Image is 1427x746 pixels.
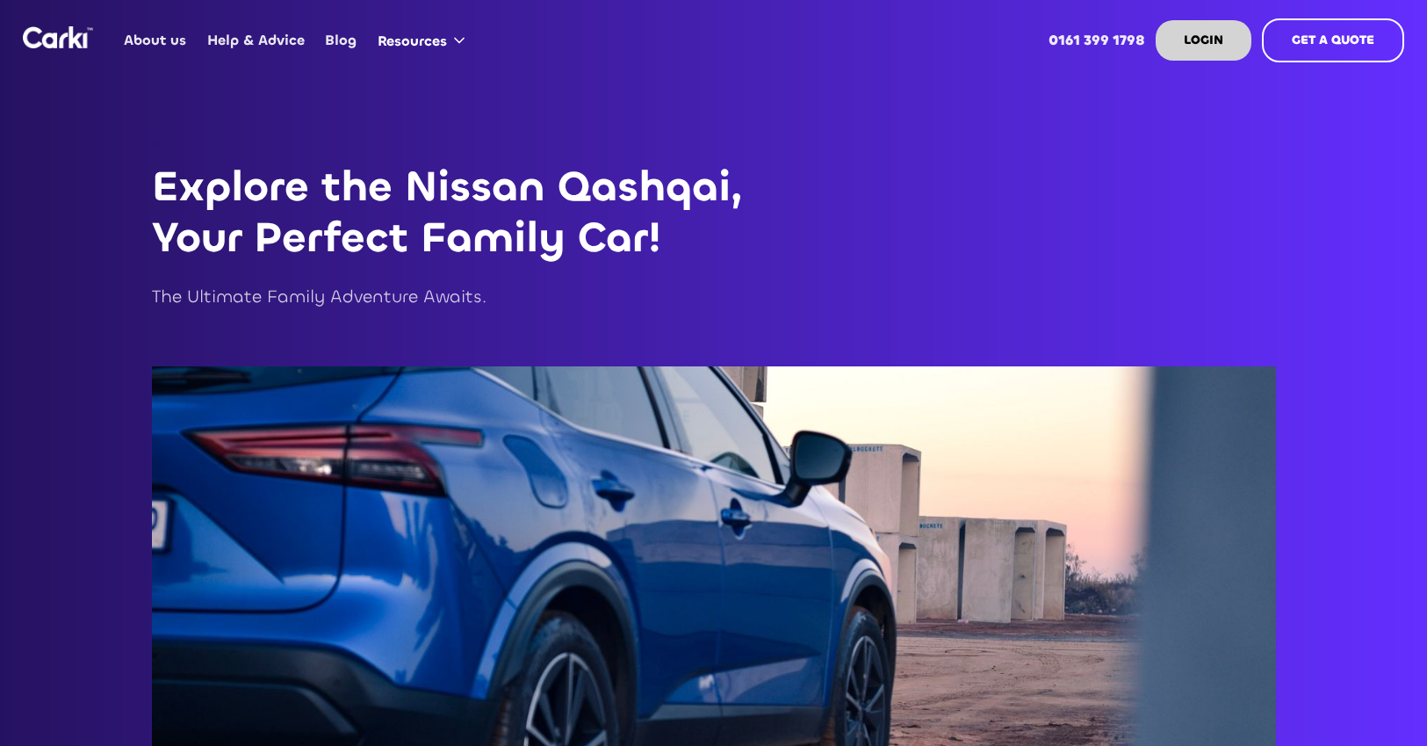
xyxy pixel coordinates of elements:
[1156,20,1251,61] a: LOGIN
[197,6,314,75] a: Help & Advice
[1292,32,1374,48] strong: GET A QUOTE
[23,26,93,48] img: Logo
[1184,32,1223,48] strong: LOGIN
[152,162,826,263] h1: Explore the Nissan Qashqai, Your Perfect Family Car!
[1039,6,1156,75] a: 0161 399 1798
[114,6,197,75] a: About us
[378,32,447,51] div: Resources
[315,6,367,75] a: Blog
[1262,18,1404,62] a: GET A QUOTE
[1049,31,1145,49] strong: 0161 399 1798
[152,284,486,310] div: The Ultimate Family Adventure Awaits.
